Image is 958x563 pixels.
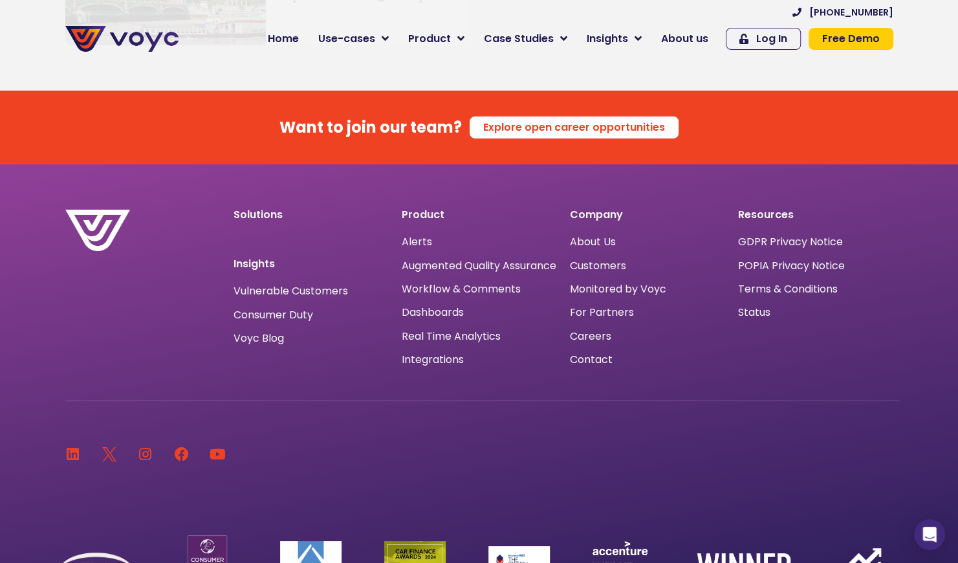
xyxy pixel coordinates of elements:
span: Product [408,31,451,47]
a: Case Studies [474,26,577,52]
span: Use-cases [318,31,375,47]
a: Product [398,26,474,52]
a: Explore open career opportunities [470,116,679,138]
a: Solutions [234,207,283,222]
span: [PHONE_NUMBER] [809,8,893,17]
h4: Want to join our team? [279,118,462,137]
div: Open Intercom Messenger [914,519,945,550]
a: Insights [577,26,651,52]
span: Case Studies [484,31,554,47]
a: Use-cases [309,26,398,52]
p: Resources [738,210,893,220]
a: [PHONE_NUMBER] [792,8,893,17]
a: Augmented Quality Assurance [402,259,556,272]
span: Insights [587,31,628,47]
img: voyc-full-logo [65,26,179,52]
a: Vulnerable Customers [234,286,348,296]
span: Home [268,31,299,47]
a: Log In [726,28,801,50]
span: About us [661,31,708,47]
a: Home [258,26,309,52]
p: Product [402,210,557,220]
a: Free Demo [809,28,893,50]
span: Log In [756,34,787,44]
p: Insights [234,259,389,269]
span: Explore open career opportunities [483,122,665,133]
span: Free Demo [822,34,880,44]
p: Company [570,210,725,220]
a: About us [651,26,718,52]
a: Consumer Duty [234,310,313,320]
